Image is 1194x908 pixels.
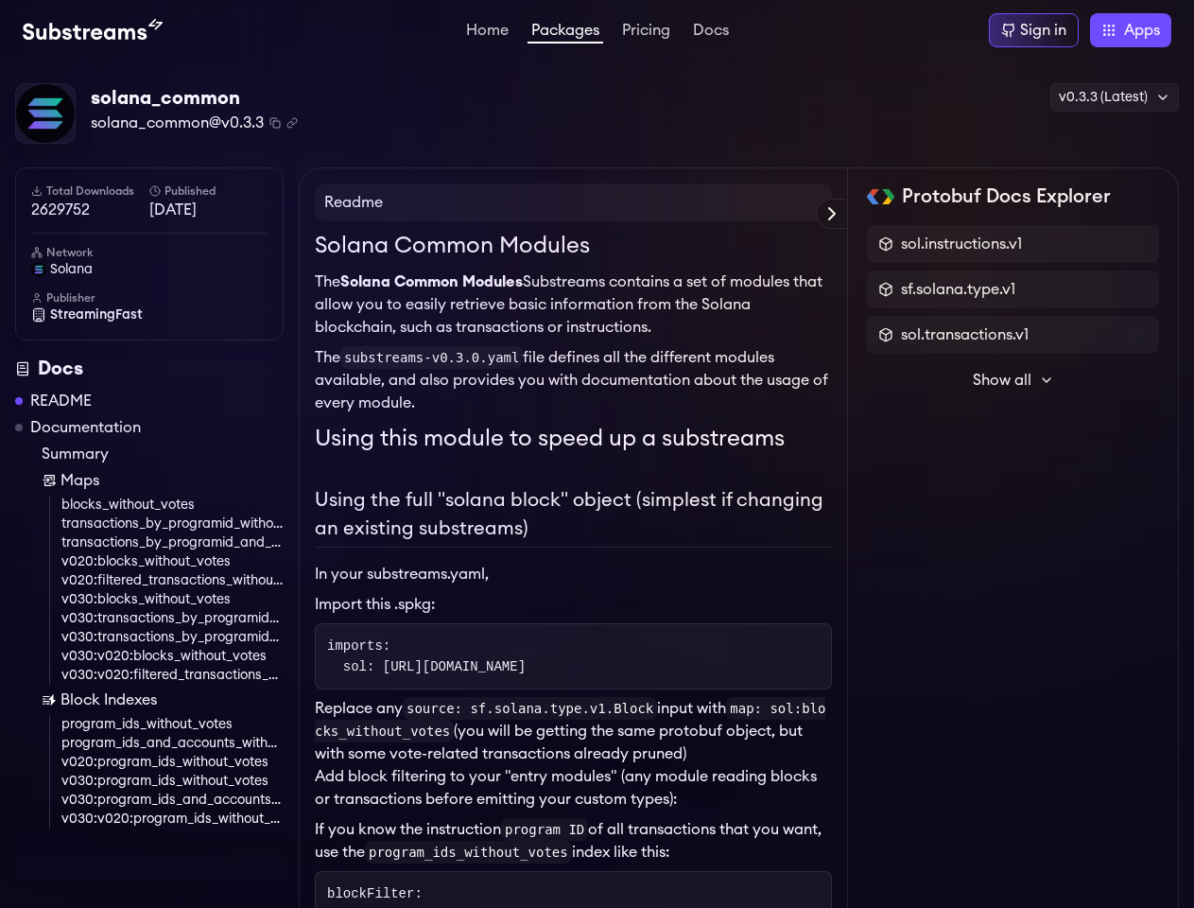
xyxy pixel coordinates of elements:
[867,361,1159,399] button: Show all
[91,85,298,112] div: solana_common
[365,841,572,864] code: program_ids_without_votes
[31,183,149,199] h6: Total Downloads
[31,199,149,221] span: 2629752
[149,199,268,221] span: [DATE]
[901,278,1015,301] span: sf.solana.type.v1
[31,306,268,324] a: StreamingFast
[61,496,284,515] a: blocks_without_votes
[340,346,523,369] code: substreams-v0.3.0.yaml
[31,245,268,260] h6: Network
[61,590,284,609] a: v030:blocks_without_votes
[61,609,284,628] a: v030:transactions_by_programid_without_votes
[42,692,57,707] img: Block Index icon
[61,734,284,753] a: program_ids_and_accounts_without_votes
[901,233,1022,255] span: sol.instructions.v1
[61,533,284,552] a: transactions_by_programid_and_account_without_votes
[50,306,143,324] span: StreamingFast
[50,260,93,279] span: solana
[315,346,832,414] p: The file defines all the different modules available, and also provides you with documentation ab...
[315,271,832,339] p: The Substreams contains a set of modules that allow you to easily retrieve basic information from...
[269,117,281,129] button: Copy package name and version
[61,810,284,829] a: v030:v020:program_ids_without_votes
[15,356,284,382] div: Docs
[61,571,284,590] a: v020:filtered_transactions_without_votes
[689,23,733,42] a: Docs
[1050,83,1179,112] div: v0.3.3 (Latest)
[61,647,284,666] a: v030:v020:blocks_without_votes
[618,23,674,42] a: Pricing
[315,593,832,616] li: Import this .spkg:
[61,772,284,791] a: v030:program_ids_without_votes
[528,23,603,44] a: Packages
[315,183,832,221] h4: Readme
[31,262,46,277] img: solana
[315,563,832,585] p: In your substreams.yaml,
[91,112,264,134] span: solana_common@v0.3.3
[61,552,284,571] a: v020:blocks_without_votes
[42,443,284,465] a: Summary
[42,473,57,488] img: Map icon
[315,229,832,263] h1: Solana Common Modules
[989,13,1079,47] a: Sign in
[31,290,268,306] h6: Publisher
[867,189,894,204] img: Protobuf
[315,697,825,742] code: map: sol:blocks_without_votes
[501,818,588,841] code: program ID
[340,274,523,289] strong: Solana Common Modules
[315,765,832,811] p: Add block filtering to your "entry modules" (any module reading blocks or transactions before emi...
[30,416,141,439] a: Documentation
[30,390,92,412] a: README
[315,697,832,765] p: Replace any input with (you will be getting the same protobuf object, but with some vote-related ...
[42,689,284,711] a: Block Indexes
[462,23,512,42] a: Home
[61,791,284,810] a: v030:program_ids_and_accounts_without_votes
[315,422,832,456] h1: Using this module to speed up a substreams
[61,515,284,533] a: transactions_by_programid_without_votes
[61,628,284,647] a: v030:transactions_by_programid_and_account_without_votes
[1020,19,1066,42] div: Sign in
[315,818,832,864] p: If you know the instruction of all transactions that you want, use the index like this:
[31,260,268,279] a: solana
[16,84,75,143] img: Package Logo
[149,183,268,199] h6: Published
[403,697,657,720] code: source: sf.solana.type.v1.Block
[23,19,163,42] img: Substream's logo
[61,715,284,734] a: program_ids_without_votes
[42,469,284,492] a: Maps
[973,369,1031,392] span: Show all
[327,638,526,674] code: imports: sol: [URL][DOMAIN_NAME]
[61,666,284,685] a: v030:v020:filtered_transactions_without_votes
[1124,19,1160,42] span: Apps
[902,183,1111,210] h2: Protobuf Docs Explorer
[315,486,832,548] h2: Using the full "solana block" object (simplest if changing an existing substreams)
[901,323,1029,346] span: sol.transactions.v1
[286,117,298,129] button: Copy .spkg link to clipboard
[61,753,284,772] a: v020:program_ids_without_votes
